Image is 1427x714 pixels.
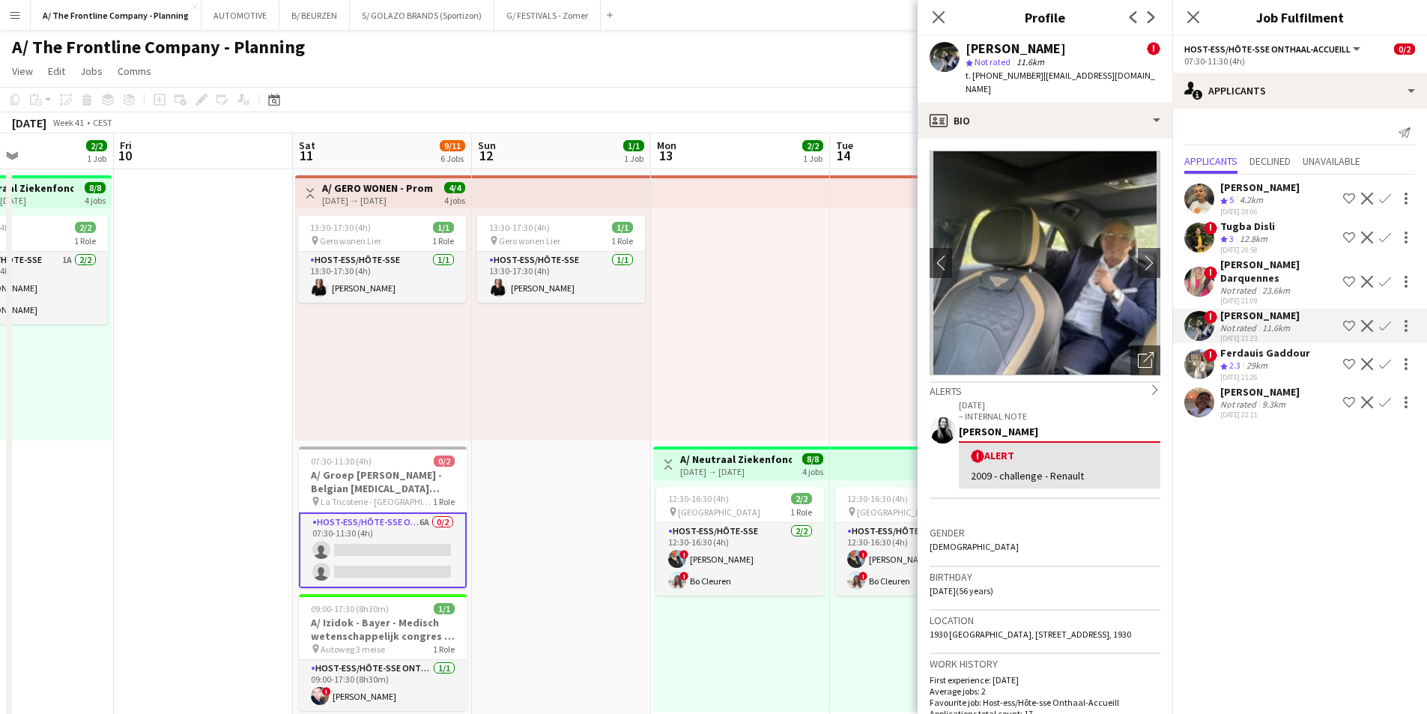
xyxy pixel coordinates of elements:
[930,526,1160,539] h3: Gender
[322,687,331,696] span: !
[1220,385,1300,399] div: [PERSON_NAME]
[1172,73,1427,109] div: Applicants
[1229,233,1234,244] span: 3
[657,139,676,152] span: Mon
[1184,43,1351,55] span: Host-ess/Hôte-sse Onthaal-Accueill
[432,235,454,246] span: 1 Role
[656,487,824,596] app-job-card: 12:30-16:30 (4h)2/2 [GEOGRAPHIC_DATA]1 RoleHost-ess/Hôte-sse2/212:30-16:30 (4h)![PERSON_NAME]!Bo ...
[857,506,939,518] span: [GEOGRAPHIC_DATA]
[1220,322,1259,333] div: Not rated
[930,614,1160,627] h3: Location
[834,147,853,164] span: 14
[120,139,132,152] span: Fri
[310,222,371,233] span: 13:30-17:30 (4h)
[1237,194,1266,207] div: 4.2km
[835,523,1003,596] app-card-role: Host-ess/Hôte-sse2/212:30-16:30 (4h)![PERSON_NAME]!Bo Cleuren
[85,182,106,193] span: 8/8
[971,450,984,463] span: !
[802,465,823,477] div: 4 jobs
[791,493,812,504] span: 2/2
[311,603,389,614] span: 09:00-17:30 (8h30m)
[624,153,643,164] div: 1 Job
[1220,372,1310,382] div: [DATE] 21:26
[1184,43,1363,55] button: Host-ess/Hôte-sse Onthaal-Accueill
[1204,222,1217,235] span: !
[299,139,315,152] span: Sat
[299,594,467,711] app-job-card: 09:00-17:30 (8h30m)1/1A/ Izidok - Bayer - Medisch wetenschappelijk congres - Meise Autoweg 3 meis...
[858,550,867,559] span: !
[930,657,1160,671] h3: Work history
[112,61,157,81] a: Comms
[477,216,645,303] app-job-card: 13:30-17:30 (4h)1/1 Gero wonen Lier1 RoleHost-ess/Hôte-sse1/113:30-17:30 (4h)[PERSON_NAME]
[476,147,496,164] span: 12
[440,153,464,164] div: 6 Jobs
[1220,207,1300,217] div: [DATE] 20:06
[12,36,305,58] h1: A/ The Frontline Company - Planning
[835,487,1003,596] div: 12:30-16:30 (4h)2/2 [GEOGRAPHIC_DATA]1 RoleHost-ess/Hôte-sse2/212:30-16:30 (4h)![PERSON_NAME]!Bo ...
[1147,42,1160,55] span: !
[930,686,1160,697] p: Average jobs: 2
[680,466,792,477] div: [DATE] → [DATE]
[802,453,823,465] span: 8/8
[74,61,109,81] a: Jobs
[279,1,350,30] button: B/ BEURZEN
[298,216,466,303] app-job-card: 13:30-17:30 (4h)1/1 Gero wonen Lier1 RoleHost-ess/Hôte-sse1/113:30-17:30 (4h)[PERSON_NAME]
[803,153,822,164] div: 1 Job
[321,496,433,507] span: La Tricoterie - [GEOGRAPHIC_DATA]
[6,61,39,81] a: View
[1220,285,1259,296] div: Not rated
[1394,43,1415,55] span: 0/2
[930,585,993,596] span: [DATE] (56 years)
[668,493,729,504] span: 12:30-16:30 (4h)
[930,674,1160,686] p: First experience: [DATE]
[1229,194,1234,205] span: 5
[1130,345,1160,375] div: Open photos pop-in
[678,506,760,518] span: [GEOGRAPHIC_DATA]
[971,449,1148,463] div: Alert
[1220,410,1300,420] div: [DATE] 22:11
[299,660,467,711] app-card-role: Host-ess/Hôte-sse Onthaal-Accueill1/109:00-17:30 (8h30m)![PERSON_NAME]
[1220,333,1300,343] div: [DATE] 21:23
[966,42,1066,55] div: [PERSON_NAME]
[1220,220,1275,233] div: Tugba Disli
[299,616,467,643] h3: A/ Izidok - Bayer - Medisch wetenschappelijk congres - Meise
[1184,156,1237,166] span: Applicants
[489,222,550,233] span: 13:30-17:30 (4h)
[434,456,455,467] span: 0/2
[1220,245,1275,255] div: [DATE] 20:58
[80,64,103,78] span: Jobs
[86,140,107,151] span: 2/2
[1220,258,1337,285] div: [PERSON_NAME] Darquennes
[434,603,455,614] span: 1/1
[679,550,688,559] span: !
[299,468,467,495] h3: A/ Groep [PERSON_NAME] - Belgian [MEDICAL_DATA] Forum
[433,644,455,655] span: 1 Role
[1220,309,1300,322] div: [PERSON_NAME]
[74,235,96,246] span: 1 Role
[959,425,1160,438] div: [PERSON_NAME]
[1259,399,1288,410] div: 9.3km
[1220,399,1259,410] div: Not rated
[299,447,467,588] app-job-card: 07:30-11:30 (4h)0/2A/ Groep [PERSON_NAME] - Belgian [MEDICAL_DATA] Forum La Tricoterie - [GEOGRAP...
[930,570,1160,584] h3: Birthday
[311,456,372,467] span: 07:30-11:30 (4h)
[836,139,853,152] span: Tue
[612,222,633,233] span: 1/1
[322,195,434,206] div: [DATE] → [DATE]
[1303,156,1360,166] span: Unavailable
[966,70,1043,81] span: t. [PHONE_NUMBER]
[1237,233,1270,246] div: 12.8km
[499,235,560,246] span: Gero wonen Lier
[478,139,496,152] span: Sun
[930,151,1160,375] img: Crew avatar or photo
[440,140,465,151] span: 9/11
[680,453,792,466] h3: A/ Neutraal Ziekenfonds Vlaanderen (NZVL) - [GEOGRAPHIC_DATA] - 13-16/10
[611,235,633,246] span: 1 Role
[655,147,676,164] span: 13
[1172,7,1427,27] h3: Job Fulfilment
[918,103,1172,139] div: Bio
[1243,360,1270,372] div: 29km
